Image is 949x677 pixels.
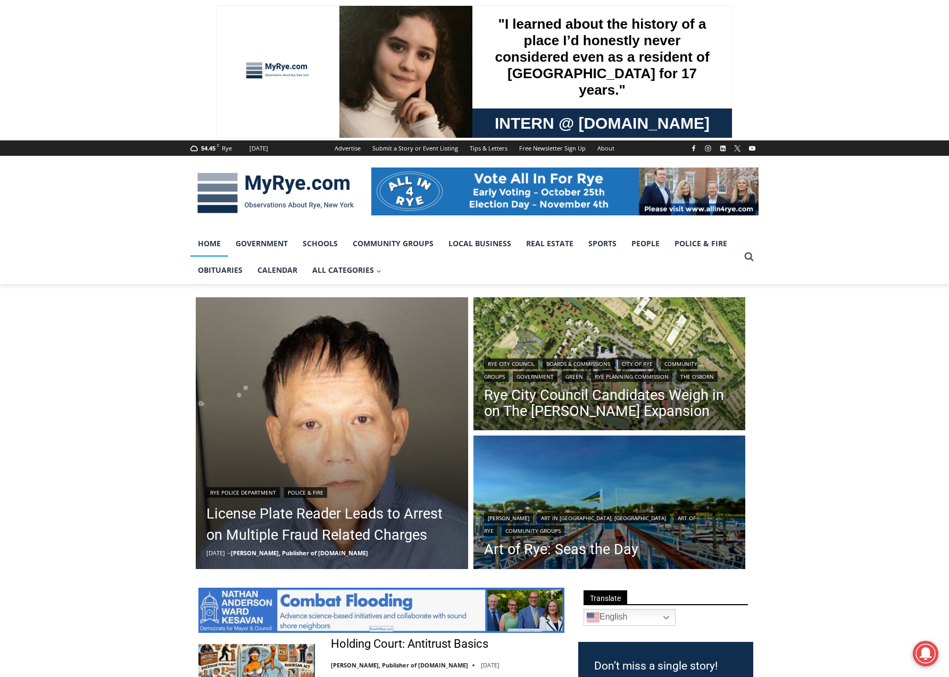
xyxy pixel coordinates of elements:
[250,257,305,283] a: Calendar
[228,549,231,557] span: –
[269,1,503,103] div: "I learned about the history of a place I’d honestly never considered even as a resident of [GEOG...
[739,247,759,266] button: View Search Form
[206,487,280,498] a: Rye Police Department
[473,297,746,433] img: (PHOTO: Illustrative plan of The Osborn's proposed site plan from the July 10, 2025 planning comm...
[677,371,718,382] a: The Osborn
[667,230,735,257] a: Police & Fire
[206,485,457,498] div: |
[746,142,759,155] a: YouTube
[702,142,714,155] a: Instagram
[331,637,488,652] a: Holding Court: Antitrust Basics
[190,257,250,283] a: Obituaries
[329,140,367,156] a: Advertise
[543,358,614,369] a: Boards & Commissions
[278,106,493,130] span: Intern @ [DOMAIN_NAME]
[228,230,295,257] a: Government
[484,356,735,382] div: | | | | | | |
[513,371,557,382] a: Government
[581,230,624,257] a: Sports
[731,142,744,155] a: X
[519,230,581,257] a: Real Estate
[587,611,600,624] img: en
[217,143,219,148] span: F
[371,168,759,215] img: All in for Rye
[562,371,587,382] a: Green
[484,541,735,557] a: Art of Rye: Seas the Day
[284,487,327,498] a: Police & Fire
[249,144,268,153] div: [DATE]
[256,103,515,132] a: Intern @ [DOMAIN_NAME]
[473,297,746,433] a: Read More Rye City Council Candidates Weigh in on The Osborn Expansion
[367,140,464,156] a: Submit a Story or Event Listing
[441,230,519,257] a: Local Business
[687,142,700,155] a: Facebook
[196,297,468,570] img: (PHOTO: On Monday, October 13, 2025, Rye PD arrested Ming Wu, 60, of Flushing, New York, on multi...
[305,257,389,283] button: Child menu of All Categories
[484,513,533,523] a: [PERSON_NAME]
[591,371,672,382] a: Rye Planning Commission
[484,387,735,419] a: Rye City Council Candidates Weigh in on The [PERSON_NAME] Expansion
[484,511,735,536] div: | | |
[331,661,468,669] a: [PERSON_NAME], Publisher of [DOMAIN_NAME]
[190,165,361,221] img: MyRye.com
[201,144,215,152] span: 54.45
[473,436,746,572] img: [PHOTO: Seas the Day - Shenorock Shore Club Marina, Rye 36” X 48” Oil on canvas, Commissioned & E...
[473,436,746,572] a: Read More Art of Rye: Seas the Day
[717,142,729,155] a: Linkedin
[618,358,656,369] a: City of Rye
[584,609,676,626] a: English
[206,549,225,557] time: [DATE]
[190,230,739,284] nav: Primary Navigation
[502,525,564,536] a: Community Groups
[329,140,620,156] nav: Secondary Navigation
[584,590,627,605] span: Translate
[345,230,441,257] a: Community Groups
[484,358,538,369] a: Rye City Council
[513,140,592,156] a: Free Newsletter Sign Up
[464,140,513,156] a: Tips & Letters
[196,297,468,570] a: Read More License Plate Reader Leads to Arrest on Multiple Fraud Related Charges
[481,661,500,669] time: [DATE]
[190,230,228,257] a: Home
[295,230,345,257] a: Schools
[624,230,667,257] a: People
[231,549,368,557] a: [PERSON_NAME], Publisher of [DOMAIN_NAME]
[222,144,232,153] div: Rye
[592,140,620,156] a: About
[594,658,737,675] h3: Don’t miss a single story!
[537,513,670,523] a: Art in [GEOGRAPHIC_DATA], [GEOGRAPHIC_DATA]
[206,503,457,546] a: License Plate Reader Leads to Arrest on Multiple Fraud Related Charges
